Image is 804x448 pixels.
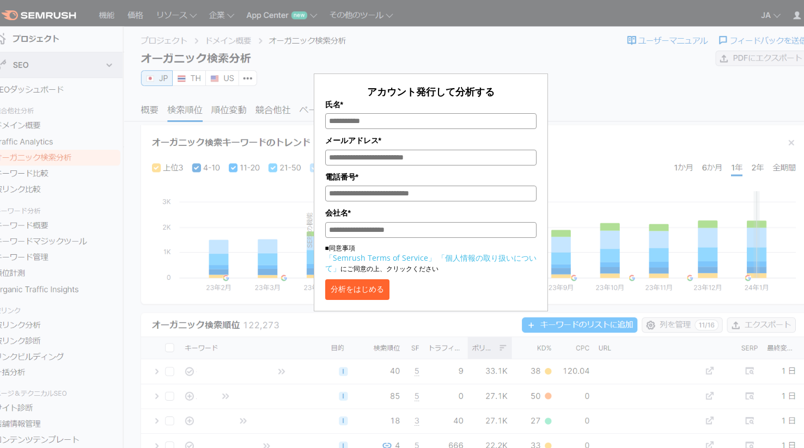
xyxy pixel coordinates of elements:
[325,134,537,146] label: メールアドレス*
[325,279,389,300] button: 分析をはじめる
[367,85,495,98] span: アカウント発行して分析する
[325,253,537,273] a: 「個人情報の取り扱いについて」
[325,243,537,274] p: ■同意事項 にご同意の上、クリックください
[325,171,537,183] label: 電話番号*
[325,253,436,263] a: 「Semrush Terms of Service」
